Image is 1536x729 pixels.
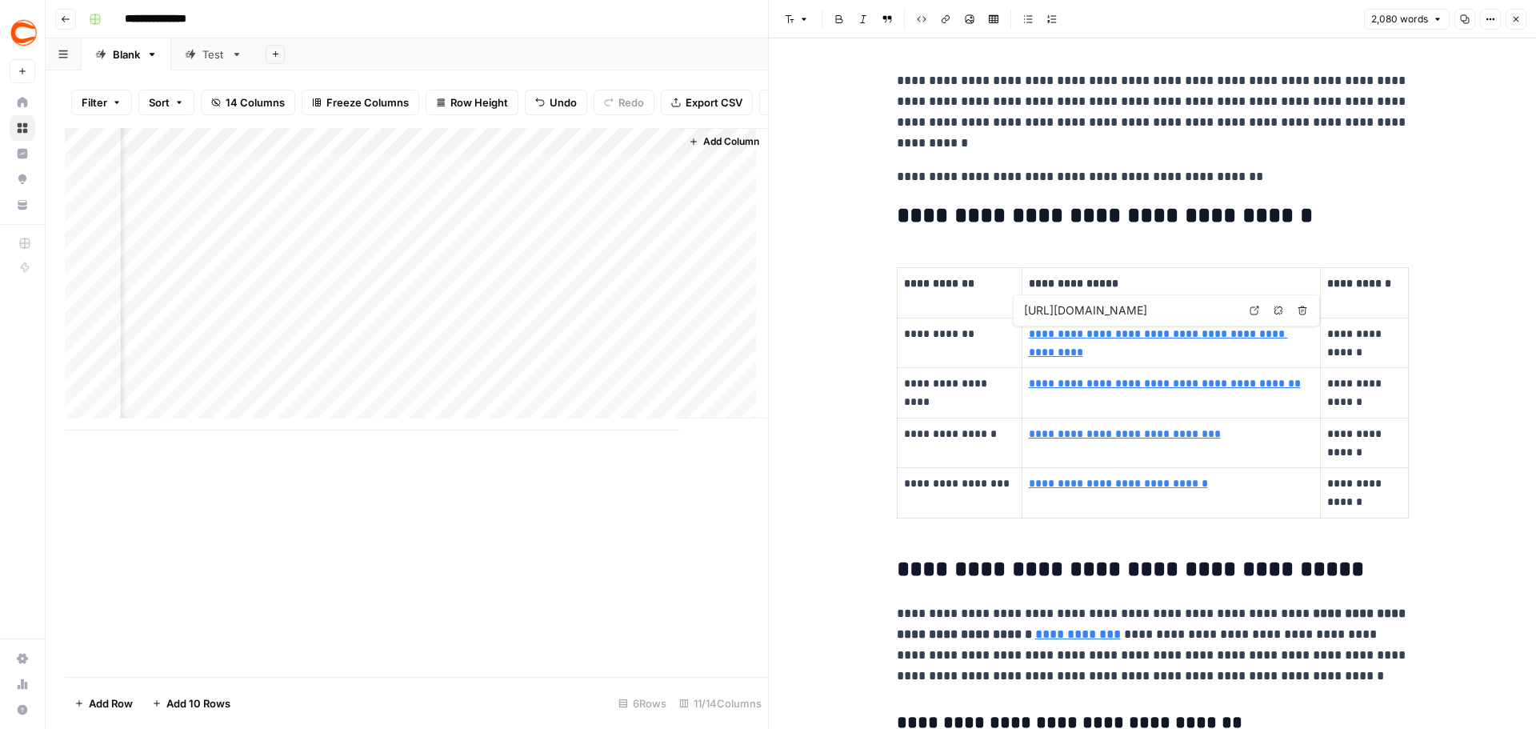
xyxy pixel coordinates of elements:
div: 6 Rows [612,691,673,716]
span: Freeze Columns [326,94,409,110]
span: 14 Columns [226,94,285,110]
button: Workspace: Covers [10,13,35,53]
span: Sort [149,94,170,110]
span: Redo [618,94,644,110]
button: Row Height [426,90,518,115]
button: Export CSV [661,90,753,115]
span: Filter [82,94,107,110]
a: Your Data [10,192,35,218]
button: Sort [138,90,194,115]
button: Add Row [65,691,142,716]
button: Redo [594,90,654,115]
a: Opportunities [10,166,35,192]
a: Blank [82,38,171,70]
button: 14 Columns [201,90,295,115]
span: Undo [550,94,577,110]
div: 11/14 Columns [673,691,768,716]
button: 2,080 words [1364,9,1450,30]
span: Export CSV [686,94,742,110]
a: Browse [10,115,35,141]
button: Undo [525,90,587,115]
img: Covers Logo [10,18,38,47]
span: Add Column [703,134,759,149]
a: Settings [10,646,35,671]
button: Add 10 Rows [142,691,240,716]
a: Insights [10,141,35,166]
a: Home [10,90,35,115]
button: Help + Support [10,697,35,723]
span: Add 10 Rows [166,695,230,711]
span: Row Height [450,94,508,110]
div: Test [202,46,225,62]
span: Add Row [89,695,133,711]
a: Usage [10,671,35,697]
span: 2,080 words [1371,12,1428,26]
button: Filter [71,90,132,115]
a: Test [171,38,256,70]
button: Freeze Columns [302,90,419,115]
button: Add Column [682,131,766,152]
div: Blank [113,46,140,62]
